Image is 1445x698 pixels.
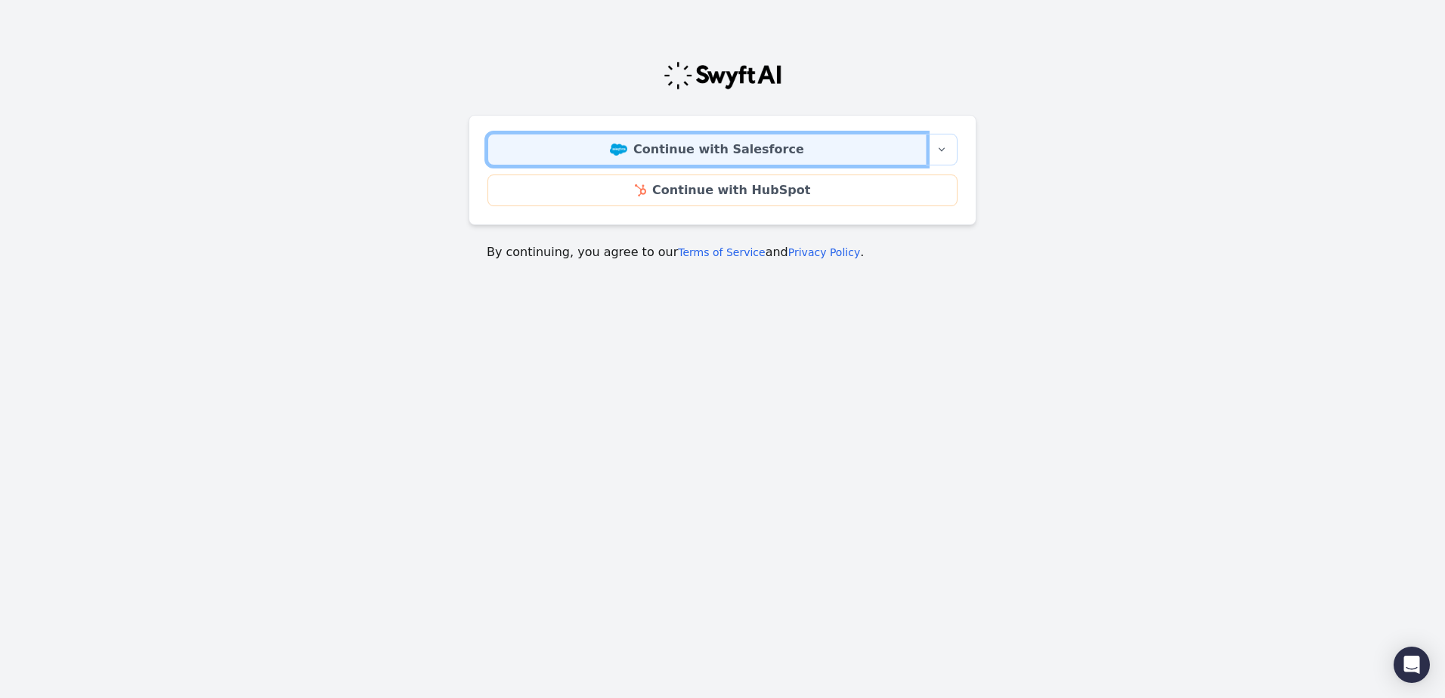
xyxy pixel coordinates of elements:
a: Continue with Salesforce [487,134,927,165]
a: Continue with HubSpot [487,174,958,206]
div: Open Intercom Messenger [1394,647,1430,683]
a: Privacy Policy [788,246,860,258]
img: Swyft Logo [663,60,782,91]
img: HubSpot [635,184,646,196]
p: By continuing, you agree to our and . [487,243,958,261]
img: Salesforce [610,144,627,156]
a: Terms of Service [678,246,765,258]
